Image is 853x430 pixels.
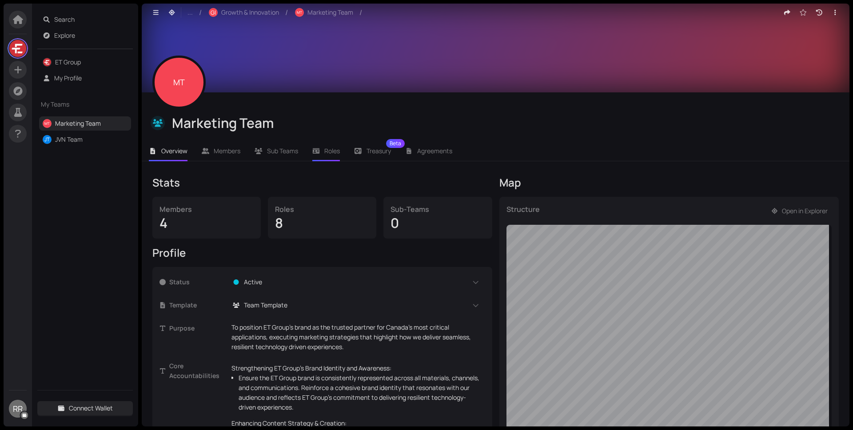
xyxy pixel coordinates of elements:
[391,215,485,231] div: 0
[54,31,75,40] a: Explore
[54,74,82,82] a: My Profile
[54,12,128,27] span: Search
[211,9,216,16] span: GI
[13,400,23,418] span: RR
[391,204,485,215] div: Sub-Teams
[307,8,353,17] span: Marketing Team
[55,119,101,127] a: Marketing Team
[37,94,133,115] div: My Teams
[41,100,114,109] span: My Teams
[69,403,113,413] span: Connect Wallet
[244,300,287,310] span: Team Template
[231,418,480,428] p: Enhancing Content Strategy & Creation:
[244,277,262,287] span: Active
[506,204,540,225] div: Structure
[55,135,83,143] a: JVN Team
[297,10,302,14] span: MT
[221,8,279,17] span: Growth & Innovation
[159,204,254,215] div: Members
[152,246,492,260] div: Profile
[159,215,254,231] div: 4
[169,323,226,333] span: Purpose
[172,115,837,131] div: Marketing Team
[169,300,226,310] span: Template
[173,56,185,109] span: MT
[152,175,492,190] div: Stats
[9,40,26,57] img: LsfHRQdbm8.jpeg
[367,148,391,154] span: Treasury
[183,5,197,20] button: ...
[386,139,405,148] sup: Beta
[214,147,240,155] span: Members
[55,58,81,66] a: ET Group
[267,147,298,155] span: Sub Teams
[37,401,133,415] button: Connect Wallet
[275,215,369,231] div: 8
[161,147,187,155] span: Overview
[231,322,480,352] p: To position ET Group’s brand as the trusted partner for Canada’s most critical applications, exec...
[417,147,452,155] span: Agreements
[239,373,480,412] li: Ensure the ET Group brand is consistently represented across all materials, channels, and communi...
[204,5,283,20] button: GIGrowth & Innovation
[767,204,832,218] button: Open in Explorer
[275,204,369,215] div: Roles
[169,277,226,287] span: Status
[782,206,828,216] span: Open in Explorer
[231,363,480,373] p: Strengthening ET Group’s Brand Identity and Awareness:
[499,175,839,190] div: Map
[324,147,340,155] span: Roles
[169,361,226,381] span: Core Accountabilities
[291,5,358,20] button: MTMarketing Team
[187,8,193,17] span: ...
